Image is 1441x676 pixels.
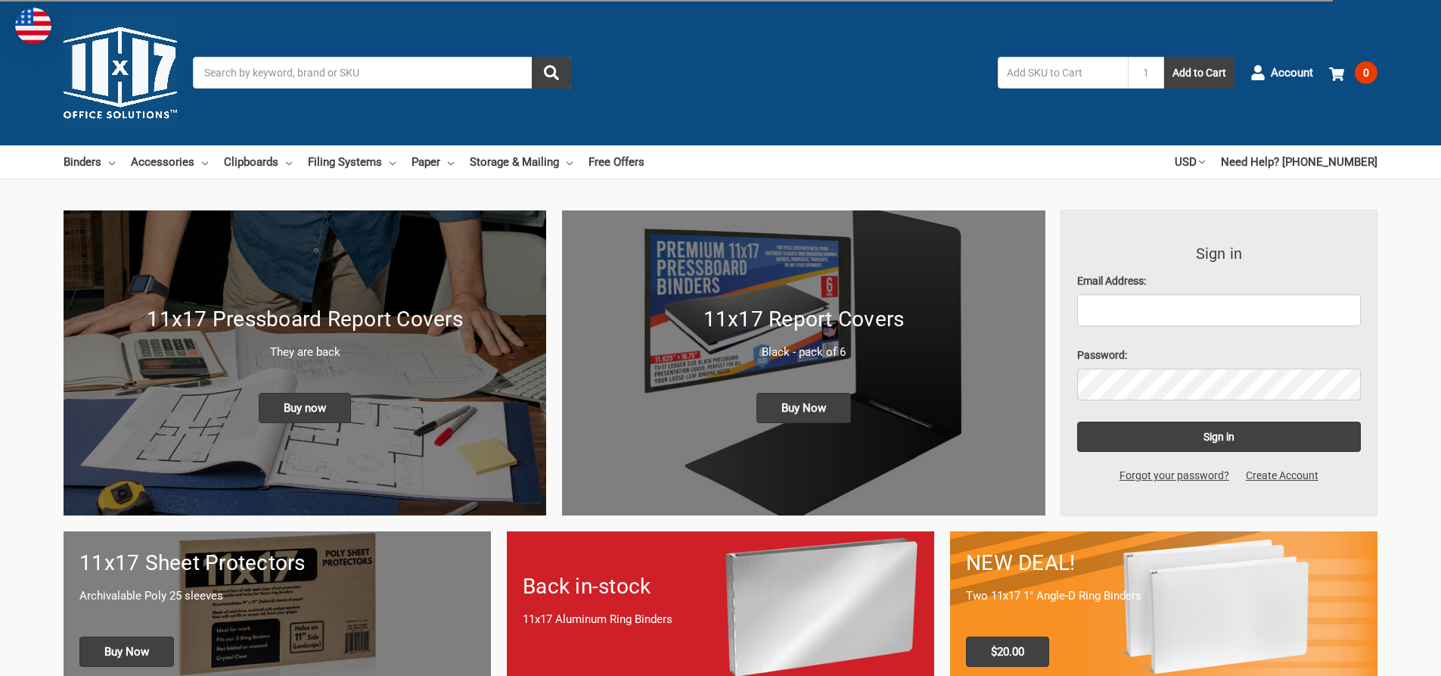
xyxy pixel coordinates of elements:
[1164,57,1234,89] button: Add to Cart
[1355,61,1377,84] span: 0
[79,587,475,605] p: Archivalable Poly 25 sleeves
[562,210,1045,516] a: 11x17 Report Covers 11x17 Report Covers Black - pack of 6 Buy Now
[589,145,644,179] a: Free Offers
[562,210,1045,516] img: 11x17 Report Covers
[193,57,571,89] input: Search by keyword, brand or SKU
[308,145,396,179] a: Filing Systems
[1271,64,1313,82] span: Account
[1250,53,1313,92] a: Account
[1077,422,1362,452] input: Sign in
[411,145,454,179] a: Paper
[1077,273,1362,289] label: Email Address:
[79,637,174,667] span: Buy Now
[64,210,546,516] a: New 11x17 Pressboard Binders 11x17 Pressboard Report Covers They are back Buy now
[470,145,573,179] a: Storage & Mailing
[64,16,177,129] img: 11x17.com
[79,304,530,335] h1: 11x17 Pressboard Report Covers
[224,145,292,179] a: Clipboards
[1077,347,1362,363] label: Password:
[998,57,1128,89] input: Add SKU to Cart
[523,571,918,603] h1: Back in-stock
[1077,242,1362,265] h3: Sign in
[1316,635,1441,676] iframe: Google Customer Reviews
[1175,145,1205,179] a: USD
[966,547,1362,579] h1: NEW DEAL!
[15,8,51,44] img: duty and tax information for United States
[756,393,851,423] span: Buy Now
[578,304,1029,335] h1: 11x17 Report Covers
[578,344,1029,361] p: Black - pack of 6
[1238,468,1327,484] a: Create Account
[64,145,115,179] a: Binders
[131,145,208,179] a: Accessories
[259,393,351,423] span: Buy now
[79,344,530,361] p: They are back
[1111,468,1238,484] a: Forgot your password?
[1221,145,1377,179] a: Need Help? [PHONE_NUMBER]
[966,637,1049,667] span: $20.00
[966,587,1362,605] p: Two 11x17 1" Angle-D Ring Binders
[64,210,546,516] img: New 11x17 Pressboard Binders
[1329,53,1377,92] a: 0
[79,547,475,579] h1: 11x17 Sheet Protectors
[523,611,918,628] p: 11x17 Aluminum Ring Binders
